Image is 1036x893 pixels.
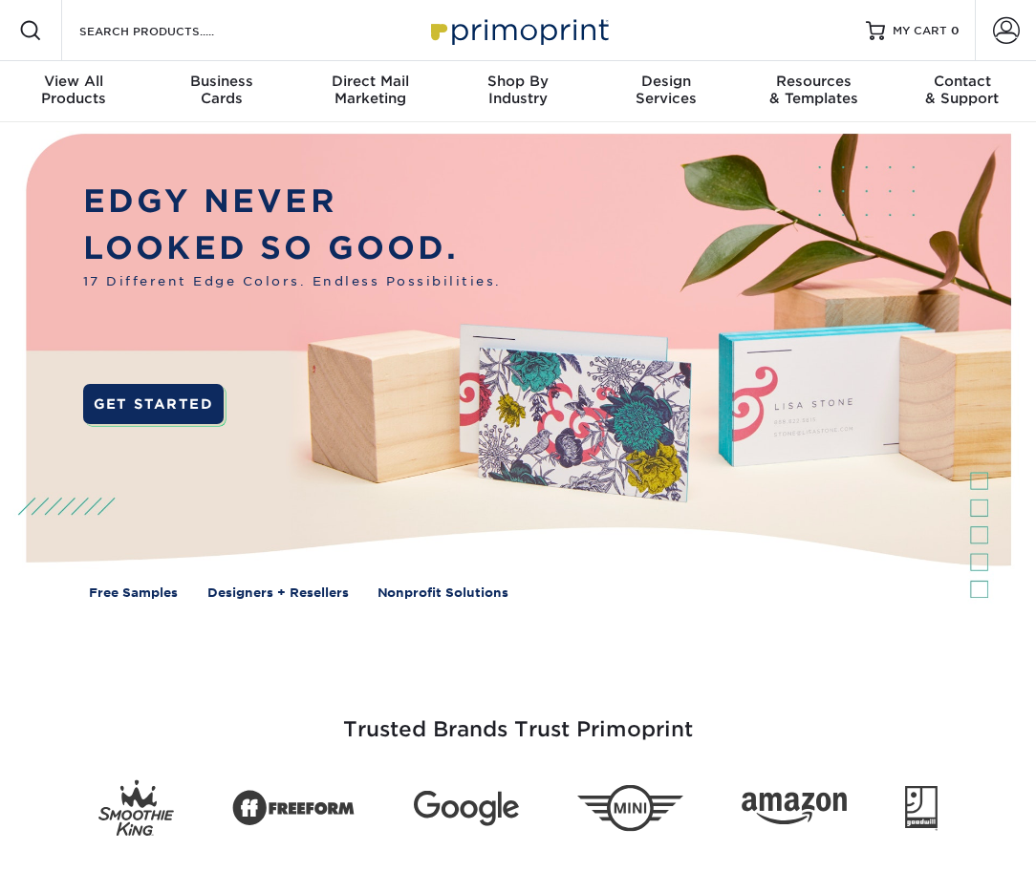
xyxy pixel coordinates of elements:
[444,61,593,122] a: Shop ByIndustry
[444,73,593,107] div: Industry
[296,73,444,90] span: Direct Mail
[83,225,502,272] p: LOOKED SO GOOD.
[444,73,593,90] span: Shop By
[207,584,349,603] a: Designers + Resellers
[14,671,1022,765] h3: Trusted Brands Trust Primoprint
[740,61,888,122] a: Resources& Templates
[83,384,224,425] a: GET STARTED
[740,73,888,90] span: Resources
[89,584,178,603] a: Free Samples
[422,10,614,51] img: Primoprint
[951,24,960,37] span: 0
[740,73,888,107] div: & Templates
[414,791,519,825] img: Google
[893,23,947,39] span: MY CART
[232,781,356,836] img: Freeform
[148,73,296,107] div: Cards
[905,786,938,831] img: Goodwill
[83,272,502,291] span: 17 Different Edge Colors. Endless Possibilities.
[148,61,296,122] a: BusinessCards
[742,793,847,824] img: Amazon
[592,73,740,107] div: Services
[888,61,1036,122] a: Contact& Support
[296,73,444,107] div: Marketing
[592,61,740,122] a: DesignServices
[888,73,1036,107] div: & Support
[148,73,296,90] span: Business
[83,179,502,225] p: EDGY NEVER
[98,780,174,837] img: Smoothie King
[577,785,682,832] img: Mini
[888,73,1036,90] span: Contact
[77,19,264,42] input: SEARCH PRODUCTS.....
[592,73,740,90] span: Design
[378,584,508,603] a: Nonprofit Solutions
[296,61,444,122] a: Direct MailMarketing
